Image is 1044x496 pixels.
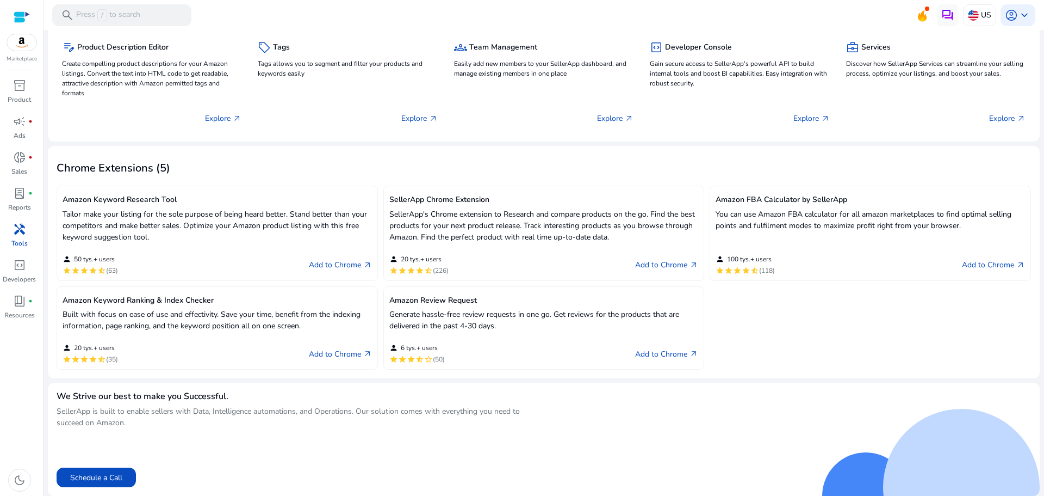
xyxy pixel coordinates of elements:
[650,41,663,54] span: code_blocks
[13,259,26,272] span: code_blocks
[63,344,71,352] mat-icon: person
[454,59,633,78] p: Easily add new members to your SellerApp dashboard, and manage existing members in one place
[389,255,398,264] mat-icon: person
[846,41,859,54] span: business_center
[1018,9,1031,22] span: keyboard_arrow_down
[716,255,724,264] mat-icon: person
[716,266,724,275] mat-icon: star
[429,114,438,123] span: arrow_outward
[61,9,74,22] span: search
[389,195,699,205] h5: SellerApp Chrome Extension
[89,266,97,275] mat-icon: star
[80,266,89,275] mat-icon: star
[63,309,372,332] p: Built with focus on ease of use and effectivity. Save your time, benefit from the indexing inform...
[11,238,28,248] p: Tools
[62,41,75,54] span: edit_note
[724,266,733,275] mat-icon: star
[14,131,26,140] p: Ads
[398,266,407,275] mat-icon: star
[8,95,31,105] p: Product
[13,151,26,164] span: donut_small
[13,115,26,128] span: campaign
[76,9,140,21] p: Press to search
[4,310,35,320] p: Resources
[71,266,80,275] mat-icon: star
[28,191,33,195] span: fiber_manual_record
[258,59,437,78] p: Tags allows you to segment and filter your products and keywords easily
[716,195,1025,205] h5: Amazon FBA Calculator by SellerApp
[13,79,26,92] span: inventory_2
[97,355,106,364] mat-icon: star_half
[3,274,36,284] p: Developers
[716,209,1025,231] p: You can use Amazon FBA calculator for all amazon marketplaces to find optimal selling points and ...
[759,266,775,275] span: (118)
[424,266,433,275] mat-icon: star_half
[77,43,169,52] h5: Product Description Editor
[28,299,33,303] span: fiber_manual_record
[415,355,424,364] mat-icon: star_half
[389,266,398,275] mat-icon: star
[1017,114,1026,123] span: arrow_outward
[7,55,37,63] p: Marketplace
[407,266,415,275] mat-icon: star
[389,296,699,305] h5: Amazon Review Request
[63,296,372,305] h5: Amazon Keyword Ranking & Index Checker
[750,266,759,275] mat-icon: star_half
[401,344,438,352] span: 6 tys.+ users
[11,167,27,176] p: Sales
[401,255,442,264] span: 20 tys.+ users
[433,355,445,364] span: (50)
[415,266,424,275] mat-icon: star
[13,187,26,200] span: lab_profile
[398,355,407,364] mat-icon: star
[63,266,71,275] mat-icon: star
[635,347,698,360] a: Add to Chromearrow_outward
[650,59,829,88] p: Gain secure access to SellerApp's powerful API to build internal tools and boost BI capabilities....
[968,10,979,21] img: us.svg
[742,266,750,275] mat-icon: star
[363,261,372,270] span: arrow_outward
[454,41,467,54] span: groups
[309,259,372,272] a: Add to Chromearrow_outward
[13,295,26,308] span: book_4
[689,350,698,358] span: arrow_outward
[63,209,372,243] p: Tailor make your listing for the sole purpose of being heard better. Stand better than your compe...
[13,223,26,236] span: handyman
[97,266,106,275] mat-icon: star_half
[424,355,433,364] mat-icon: star_border
[57,468,136,487] button: Schedule a Call
[8,203,31,212] p: Reports
[106,266,118,275] span: (63)
[233,114,241,123] span: arrow_outward
[846,59,1026,78] p: Discover how SellerApp Services can streamline your selling process, optimize your listings, and ...
[273,43,290,52] h5: Tags
[205,113,241,124] p: Explore
[733,266,742,275] mat-icon: star
[28,155,33,160] span: fiber_manual_record
[981,5,991,25] p: US
[389,355,398,364] mat-icon: star
[793,113,830,124] p: Explore
[57,406,544,428] p: SellerApp is built to enable sellers with Data, Intelligence automations, and Operations. Our sol...
[635,259,698,272] a: Add to Chromearrow_outward
[63,195,372,205] h5: Amazon Keyword Research Tool
[74,255,115,264] span: 50 tys.+ users
[13,474,26,487] span: dark_mode
[7,34,36,51] img: amazon.svg
[258,41,271,54] span: sell
[407,355,415,364] mat-icon: star
[727,255,772,264] span: 100 tys.+ users
[80,355,89,364] mat-icon: star
[689,261,698,270] span: arrow_outward
[597,113,633,124] p: Explore
[57,391,544,402] h4: We Strive our best to make you Successful.
[62,59,241,98] p: Create compelling product descriptions for your Amazon listings. Convert the text into HTML code ...
[389,344,398,352] mat-icon: person
[389,209,699,243] p: SellerApp's Chrome extension to Research and compare products on the go. Find the best products f...
[63,355,71,364] mat-icon: star
[389,309,699,332] p: Generate hassle-free review requests in one go. Get reviews for the products that are delivered i...
[57,162,170,175] h3: Chrome Extensions (5)
[28,119,33,124] span: fiber_manual_record
[71,355,80,364] mat-icon: star
[97,9,107,21] span: /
